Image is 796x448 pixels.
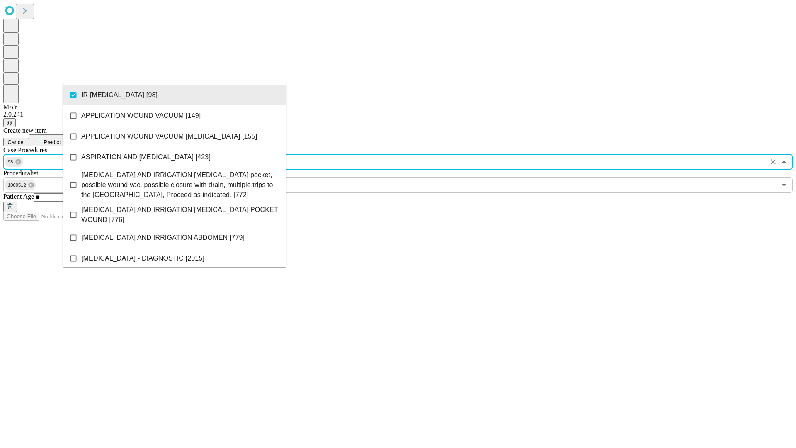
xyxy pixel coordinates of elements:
[5,180,29,190] span: 1000512
[81,253,204,263] span: [MEDICAL_DATA] - DIAGNOSTIC [2015]
[3,193,34,200] span: Patient Age
[3,146,47,153] span: Scheduled Procedure
[81,90,158,100] span: IR [MEDICAL_DATA] [98]
[44,139,61,145] span: Predict
[81,152,211,162] span: ASPIRATION AND [MEDICAL_DATA] [423]
[7,119,12,126] span: @
[7,139,25,145] span: Cancel
[3,103,793,111] div: MAY
[3,138,29,146] button: Cancel
[81,170,280,200] span: [MEDICAL_DATA] AND IRRIGATION [MEDICAL_DATA] pocket, possible wound vac, possible closure with dr...
[778,179,790,191] button: Open
[5,180,36,190] div: 1000512
[81,205,280,225] span: [MEDICAL_DATA] AND IRRIGATION [MEDICAL_DATA] POCKET WOUND [776]
[29,134,67,146] button: Predict
[3,118,16,127] button: @
[3,111,793,118] div: 2.0.241
[5,157,23,167] div: 98
[3,127,47,134] span: Create new item
[3,170,38,177] span: Proceduralist
[5,157,17,167] span: 98
[778,156,790,168] button: Close
[81,131,257,141] span: APPLICATION WOUND VACUUM [MEDICAL_DATA] [155]
[81,111,201,121] span: APPLICATION WOUND VACUUM [149]
[81,233,245,243] span: [MEDICAL_DATA] AND IRRIGATION ABDOMEN [779]
[767,156,779,168] button: Clear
